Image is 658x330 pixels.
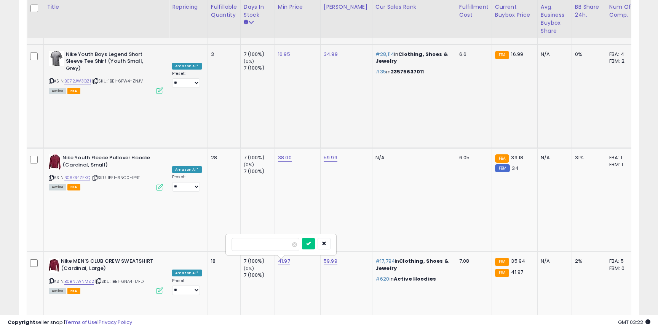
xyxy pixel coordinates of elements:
[67,288,80,294] span: FBA
[609,265,634,272] div: FBM: 0
[244,258,275,265] div: 7 (100%)
[49,51,163,93] div: ASIN:
[511,268,523,276] span: 41.97
[459,51,486,58] div: 6.6
[495,51,509,59] small: FBA
[495,269,509,277] small: FBA
[278,3,317,11] div: Min Price
[278,154,292,162] a: 38.00
[324,257,337,265] a: 59.99
[49,258,59,273] img: 31htDzDrjfL._SL40_.jpg
[244,58,254,64] small: (0%)
[61,258,153,274] b: Nike MEN'S CLUB CREW SWEATSHIRT (Cardinal, Large)
[541,3,569,35] div: Avg. Business Buybox Share
[618,319,650,326] span: 2025-09-7 03:22 GMT
[324,3,369,11] div: [PERSON_NAME]
[391,68,424,75] span: 23575637011
[609,258,634,265] div: FBA: 5
[375,276,450,282] p: in
[575,154,600,161] div: 31%
[211,258,235,265] div: 18
[511,257,525,265] span: 35.94
[211,51,235,58] div: 3
[575,51,600,58] div: 0%
[244,265,254,271] small: (0%)
[211,154,235,161] div: 28
[375,51,448,65] span: Clothing, Shoes & Jewelry
[49,51,64,66] img: 51l8g4TPraL._SL40_.jpg
[541,51,566,58] div: N/A
[495,3,534,19] div: Current Buybox Price
[575,3,603,19] div: BB Share 24h.
[172,278,202,295] div: Preset:
[511,51,523,58] span: 16.99
[172,175,202,192] div: Preset:
[244,168,275,175] div: 7 (100%)
[62,154,155,170] b: Nike Youth Fleece Pullover Hoodie (Cardinal, Small)
[65,319,97,326] a: Terms of Use
[495,164,510,172] small: FBM
[47,3,166,11] div: Title
[66,51,158,74] b: Nike Youth Boys Legend Short Sleeve Tee Shirt (Youth Small, Grey)
[67,184,80,190] span: FBA
[49,88,66,94] span: All listings currently available for purchase on Amazon
[609,161,634,168] div: FBM: 1
[512,165,518,172] span: 34
[609,3,637,19] div: Num of Comp.
[244,19,248,26] small: Days In Stock.
[609,58,634,65] div: FBM: 2
[375,51,450,65] p: in
[324,51,338,58] a: 34.99
[375,3,453,11] div: Cur Sales Rank
[244,154,275,161] div: 7 (100%)
[172,63,202,70] div: Amazon AI *
[64,175,90,181] a: B0BKR4ZFKQ
[91,175,140,181] span: | SKU: 1BEI-6NC0-IPBT
[49,184,66,190] span: All listings currently available for purchase on Amazon
[244,51,275,58] div: 7 (100%)
[244,162,254,168] small: (0%)
[211,3,237,19] div: Fulfillable Quantity
[375,154,450,161] div: N/A
[541,258,566,265] div: N/A
[92,78,143,84] span: | SKU: 1BEI-6PW4-ZNJV
[172,166,202,173] div: Amazon AI *
[324,154,337,162] a: 59.99
[609,154,634,161] div: FBA: 1
[172,71,202,88] div: Preset:
[49,288,66,294] span: All listings currently available for purchase on Amazon
[375,68,450,75] p: in
[244,65,275,71] div: 7 (100%)
[8,319,35,326] strong: Copyright
[278,51,290,58] a: 16.95
[244,3,272,19] div: Days In Stock
[375,275,390,282] span: #620
[575,258,600,265] div: 2%
[375,51,394,58] span: #28,114
[244,272,275,279] div: 7 (100%)
[64,278,94,285] a: B0BNLWNMZ2
[67,88,80,94] span: FBA
[459,258,486,265] div: 7.08
[375,68,386,75] span: #35
[49,154,163,190] div: ASIN:
[459,3,489,19] div: Fulfillment Cost
[172,3,204,11] div: Repricing
[64,78,91,84] a: B072JW3QZ1
[459,154,486,161] div: 6.05
[95,278,144,284] span: | SKU: 1BEI-6NA4-17FD
[375,257,395,265] span: #17,794
[172,270,202,276] div: Amazon AI *
[541,154,566,161] div: N/A
[511,154,523,161] span: 39.18
[394,275,436,282] span: Active Hoodies
[8,319,132,326] div: seller snap | |
[375,258,450,271] p: in
[49,154,61,170] img: 31Lh1V2i8vL._SL40_.jpg
[609,51,634,58] div: FBA: 4
[49,258,163,293] div: ASIN:
[495,154,509,163] small: FBA
[99,319,132,326] a: Privacy Policy
[375,257,449,271] span: Clothing, Shoes & Jewelry
[278,257,290,265] a: 41.97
